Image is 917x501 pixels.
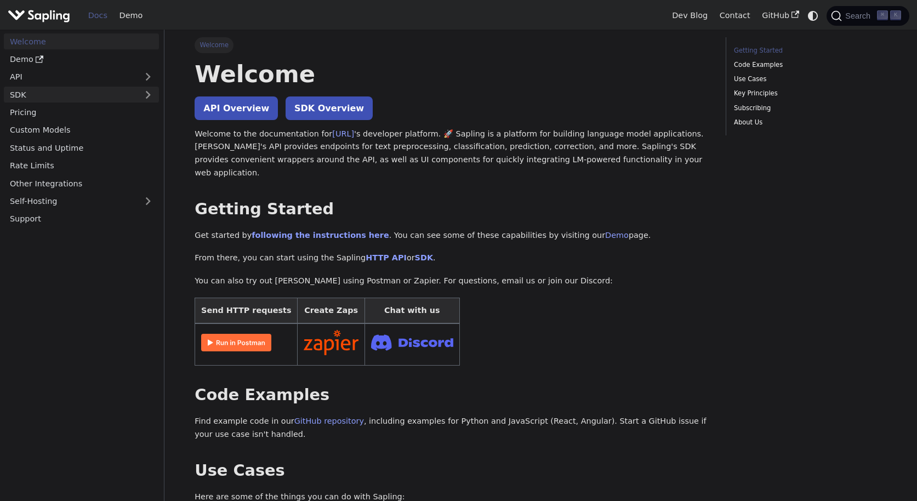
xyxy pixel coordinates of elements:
a: Contact [714,7,756,24]
p: Welcome to the documentation for 's developer platform. 🚀 Sapling is a platform for building lang... [195,128,710,180]
a: Key Principles [734,88,882,99]
a: Demo [605,231,629,240]
a: Code Examples [734,60,882,70]
a: HTTP API [366,253,407,262]
a: GitHub repository [294,417,364,425]
a: Demo [113,7,149,24]
a: Welcome [4,33,159,49]
a: API Overview [195,96,278,120]
button: Expand sidebar category 'API' [137,69,159,85]
a: Dev Blog [666,7,713,24]
img: Sapling.ai [8,8,70,24]
img: Join Discord [371,331,453,354]
a: Demo [4,52,159,67]
a: [URL] [332,129,354,138]
h2: Getting Started [195,200,710,219]
span: Welcome [195,37,233,53]
a: following the instructions here [252,231,389,240]
a: SDK [4,87,137,103]
a: Getting Started [734,45,882,56]
a: Docs [82,7,113,24]
a: SDK [415,253,433,262]
a: Use Cases [734,74,882,84]
a: Sapling.ai [8,8,74,24]
th: Chat with us [364,298,459,323]
th: Send HTTP requests [195,298,298,323]
p: Get started by . You can see some of these capabilities by visiting our page. [195,229,710,242]
a: Custom Models [4,122,159,138]
span: Search [842,12,877,20]
nav: Breadcrumbs [195,37,710,53]
a: Status and Uptime [4,140,159,156]
p: From there, you can start using the Sapling or . [195,252,710,265]
a: Subscribing [734,103,882,113]
a: Other Integrations [4,175,159,191]
p: You can also try out [PERSON_NAME] using Postman or Zapier. For questions, email us or join our D... [195,275,710,288]
h2: Use Cases [195,461,710,481]
a: Rate Limits [4,158,159,174]
kbd: K [890,10,901,20]
a: SDK Overview [286,96,373,120]
button: Search (Command+K) [827,6,909,26]
img: Connect in Zapier [304,330,358,355]
th: Create Zaps [298,298,365,323]
p: Find example code in our , including examples for Python and JavaScript (React, Angular). Start a... [195,415,710,441]
a: Pricing [4,105,159,121]
img: Run in Postman [201,334,271,351]
a: API [4,69,137,85]
a: GitHub [756,7,805,24]
h2: Code Examples [195,385,710,405]
a: Support [4,211,159,227]
a: About Us [734,117,882,128]
button: Expand sidebar category 'SDK' [137,87,159,103]
a: Self-Hosting [4,193,159,209]
kbd: ⌘ [877,10,888,20]
h1: Welcome [195,59,710,89]
button: Switch between dark and light mode (currently system mode) [805,8,821,24]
